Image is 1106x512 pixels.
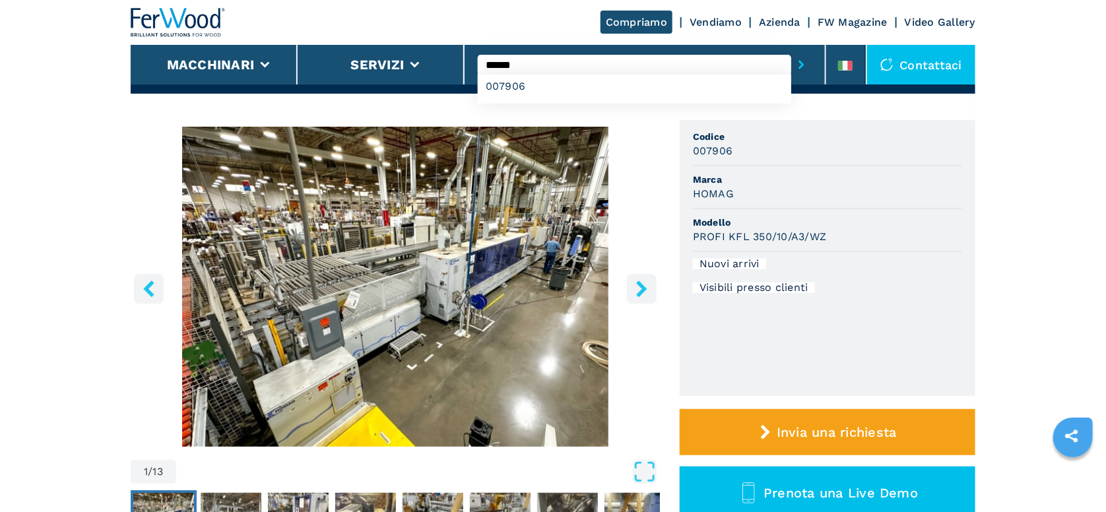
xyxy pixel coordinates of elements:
a: Compriamo [601,11,672,34]
span: Invia una richiesta [777,424,897,440]
button: left-button [134,274,164,304]
span: 1 [144,466,148,477]
button: Invia una richiesta [680,409,975,455]
h3: 007906 [693,143,733,158]
button: Servizi [350,57,404,73]
span: / [148,466,152,477]
div: Contattaci [867,45,976,84]
a: FW Magazine [818,16,888,28]
span: 13 [153,466,164,477]
button: right-button [627,274,657,304]
div: Nuovi arrivi [693,259,766,269]
h3: HOMAG [693,186,734,201]
span: Codice [693,130,962,143]
div: Go to Slide 1 [131,127,660,447]
span: Modello [693,216,962,229]
span: Marca [693,173,962,186]
button: Open Fullscreen [179,460,657,484]
h3: PROFI KFL 350/10/A3/WZ [693,229,827,244]
a: Azienda [759,16,800,28]
iframe: Chat [1050,453,1096,502]
img: Ferwood [131,8,226,37]
img: Contattaci [880,58,894,71]
button: submit-button [791,49,812,80]
a: Video Gallery [905,16,975,28]
div: 007906 [478,75,791,98]
div: Visibili presso clienti [693,282,815,293]
img: Bordatrice LOTTO 1 HOMAG PROFI KFL 350/10/A3/WZ [131,127,660,447]
a: sharethis [1055,420,1088,453]
button: Macchinari [167,57,255,73]
a: Vendiamo [690,16,742,28]
span: Prenota una Live Demo [764,485,918,501]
